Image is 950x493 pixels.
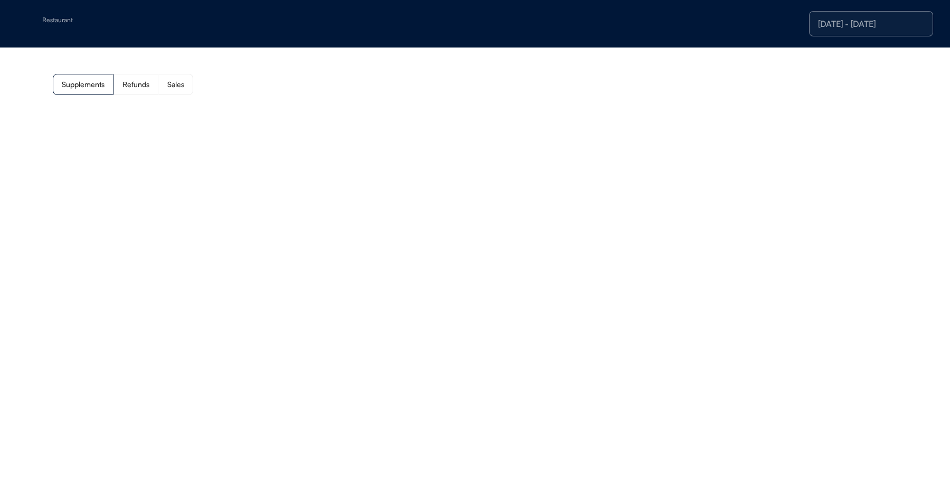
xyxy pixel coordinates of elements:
div: Supplements [62,81,104,88]
div: Refunds [122,81,149,88]
div: [DATE] - [DATE] [818,20,924,28]
img: yH5BAEAAAAALAAAAAABAAEAAAIBRAA7 [21,15,38,32]
div: Restaurant [42,17,175,23]
div: Sales [167,81,184,88]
